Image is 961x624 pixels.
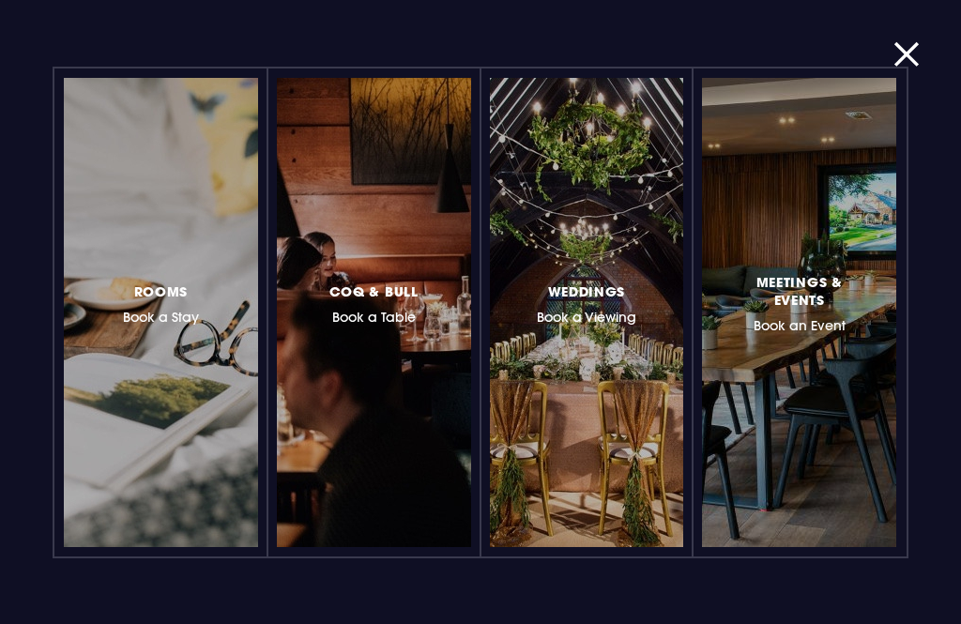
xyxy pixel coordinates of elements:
a: Coq & BullBook a Table [277,78,471,547]
span: Rooms [134,282,189,300]
h3: Book a Table [329,280,419,326]
h3: Book a Stay [123,280,199,326]
h3: Book an Event [744,270,855,334]
h3: Book a Viewing [537,280,636,326]
a: Meetings & EventsBook an Event [702,78,896,547]
a: WeddingsBook a Viewing [490,78,684,547]
a: RoomsBook a Stay [64,78,258,547]
span: Meetings & Events [744,273,855,309]
span: Coq & Bull [329,282,419,300]
span: Weddings [548,282,626,300]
